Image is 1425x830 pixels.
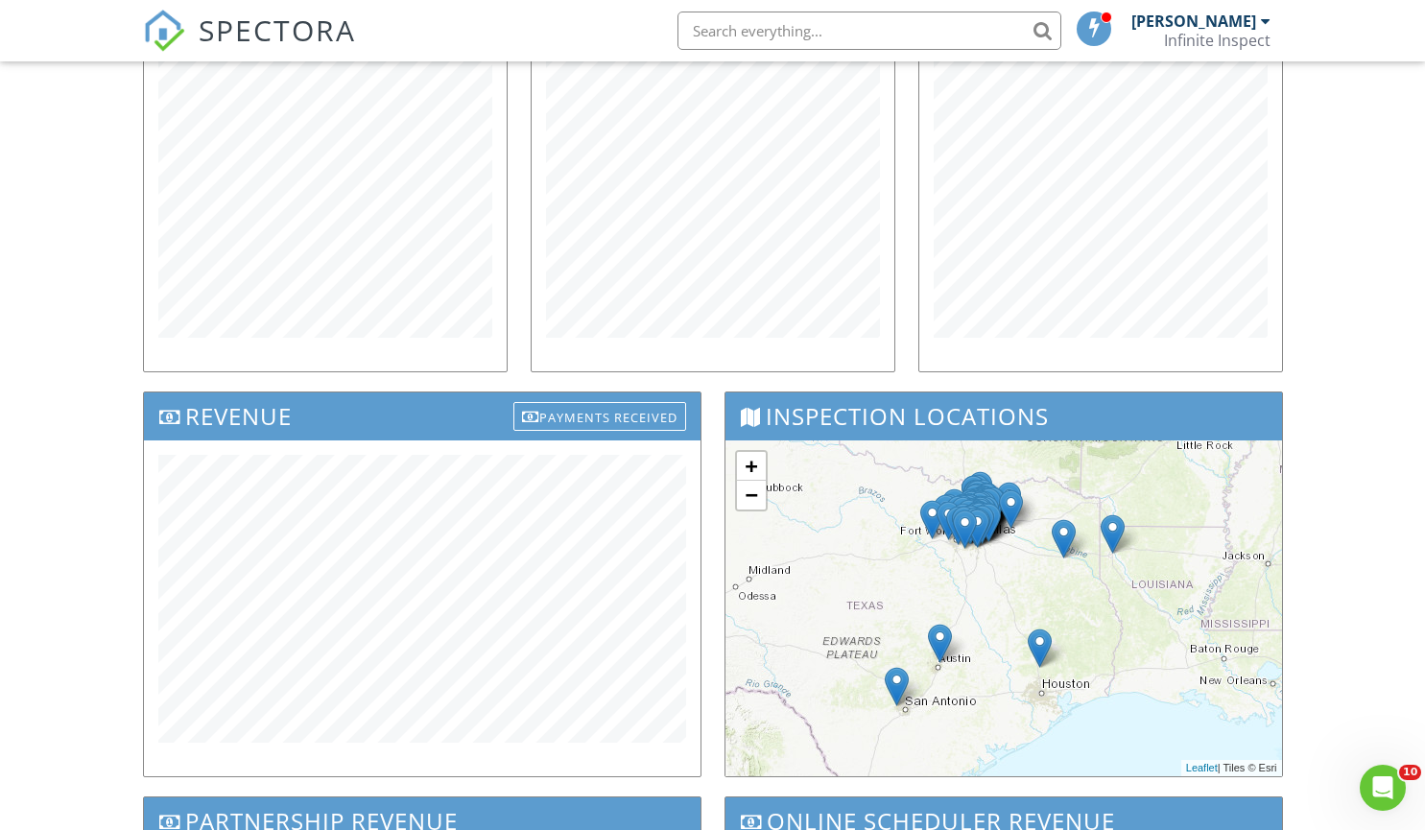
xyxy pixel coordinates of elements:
[1131,12,1256,31] div: [PERSON_NAME]
[1360,765,1406,811] iframe: Intercom live chat
[1181,760,1282,776] div: | Tiles © Esri
[1164,31,1271,50] div: Infinite Inspect
[725,392,1282,439] h3: Inspection Locations
[144,392,701,439] h3: Revenue
[737,452,766,481] a: Zoom in
[143,26,356,66] a: SPECTORA
[143,10,185,52] img: The Best Home Inspection Software - Spectora
[1399,765,1421,780] span: 10
[737,481,766,510] a: Zoom out
[677,12,1061,50] input: Search everything...
[513,397,686,429] a: Payments Received
[1186,762,1218,773] a: Leaflet
[199,10,356,50] span: SPECTORA
[513,402,686,431] div: Payments Received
